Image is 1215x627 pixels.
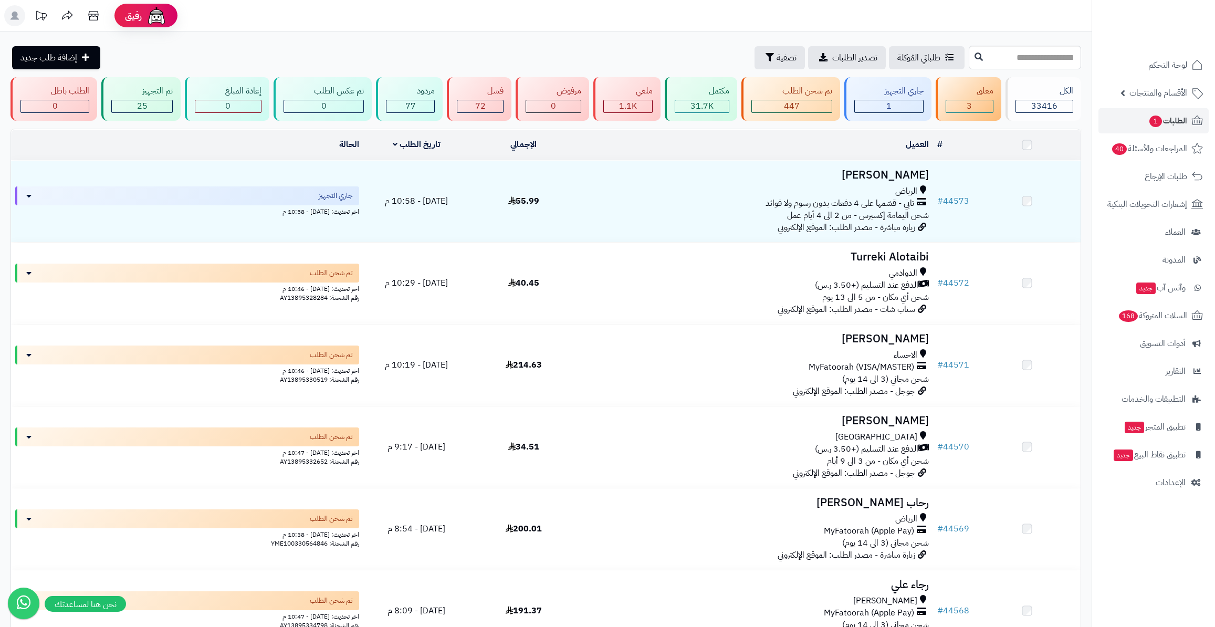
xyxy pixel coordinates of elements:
[387,441,445,453] span: [DATE] - 9:17 م
[1118,308,1187,323] span: السلات المتروكة
[1156,475,1186,490] span: الإعدادات
[15,446,359,457] div: اخر تحديث: [DATE] - 10:47 م
[310,268,353,278] span: تم شحن الطلب
[15,205,359,216] div: اخر تحديث: [DATE] - 10:58 م
[385,359,448,371] span: [DATE] - 10:19 م
[12,46,100,69] a: إضافة طلب جديد
[339,138,359,151] a: الحالة
[1098,192,1209,217] a: إشعارات التحويلات البنكية
[271,77,374,121] a: تم عكس الطلب 0
[405,100,416,112] span: 77
[815,443,918,455] span: الدفع عند التسليم (+3.50 ر.س)
[937,195,969,207] a: #44573
[937,359,969,371] a: #44571
[385,277,448,289] span: [DATE] - 10:29 م
[21,100,89,112] div: 0
[321,100,327,112] span: 0
[374,77,444,121] a: مردود 77
[842,537,929,549] span: شحن مجاني (3 الى 14 يوم)
[784,100,800,112] span: 447
[827,455,929,467] span: شحن أي مكان - من 3 الى 9 أيام
[822,291,929,304] span: شحن أي مكان - من 5 الى 13 يوم
[1162,253,1186,267] span: المدونة
[886,100,892,112] span: 1
[310,350,353,360] span: تم شحن الطلب
[112,100,172,112] div: 25
[894,349,917,361] span: الاحساء
[842,77,934,121] a: جاري التجهيز 1
[393,138,441,151] a: تاريخ الطلب
[1098,331,1209,356] a: أدوات التسويق
[386,100,434,112] div: 77
[793,467,915,479] span: جوجل - مصدر الطلب: الموقع الإلكتروني
[1031,100,1057,112] span: 33416
[604,100,652,112] div: 1105
[1148,58,1187,72] span: لوحة التحكم
[1098,164,1209,189] a: طلبات الإرجاع
[946,85,993,97] div: معلق
[777,51,797,64] span: تصفية
[1098,53,1209,78] a: لوحة التحكم
[663,77,739,121] a: مكتمل 31.7K
[8,77,99,121] a: الطلب باطل 0
[387,604,445,617] span: [DATE] - 8:09 م
[1098,136,1209,161] a: المراجعات والأسئلة40
[319,191,353,201] span: جاري التجهيز
[835,431,917,443] span: [GEOGRAPHIC_DATA]
[310,595,353,606] span: تم شحن الطلب
[1145,169,1187,184] span: طلبات الإرجاع
[895,513,917,525] span: الرياض
[937,138,942,151] a: #
[937,441,969,453] a: #44570
[937,522,943,535] span: #
[824,607,914,619] span: MyFatoorah (Apple Pay)
[842,373,929,385] span: شحن مجاني (3 الى 14 يوم)
[752,100,831,112] div: 447
[310,432,353,442] span: تم شحن الطلب
[475,100,486,112] span: 72
[793,385,915,398] span: جوجل - مصدر الطلب: الموقع الإلكتروني
[937,604,969,617] a: #44568
[15,283,359,294] div: اخر تحديث: [DATE] - 10:46 م
[809,361,914,373] span: MyFatoorah (VISA/MASTER)
[937,604,943,617] span: #
[457,85,504,97] div: فشل
[581,579,929,591] h3: رجاء علي
[508,277,539,289] span: 40.45
[15,364,359,375] div: اخر تحديث: [DATE] - 10:46 م
[581,497,929,509] h3: رحاب [PERSON_NAME]
[1140,336,1186,351] span: أدوات التسويق
[619,100,637,112] span: 1.1K
[1129,86,1187,100] span: الأقسام والمنتجات
[581,333,929,345] h3: [PERSON_NAME]
[1136,283,1156,294] span: جديد
[1098,386,1209,412] a: التطبيقات والخدمات
[310,514,353,524] span: تم شحن الطلب
[1135,280,1186,295] span: وآتس آب
[1003,77,1083,121] a: الكل33416
[526,100,580,112] div: 0
[937,277,943,289] span: #
[1119,310,1138,322] span: 168
[284,85,364,97] div: تم عكس الطلب
[28,5,54,29] a: تحديثات المنصة
[20,51,77,64] span: إضافة طلب جديد
[787,209,929,222] span: شحن اليمامة إكسبرس - من 2 الى 4 أيام عمل
[1122,392,1186,406] span: التطبيقات والخدمات
[853,595,917,607] span: [PERSON_NAME]
[855,100,923,112] div: 1
[195,85,261,97] div: إعادة المبلغ
[906,138,929,151] a: العميل
[751,85,832,97] div: تم شحن الطلب
[508,195,539,207] span: 55.99
[937,359,943,371] span: #
[146,5,167,26] img: ai-face.png
[854,85,924,97] div: جاري التجهيز
[510,138,537,151] a: الإجمالي
[675,85,729,97] div: مكتمل
[284,100,363,112] div: 0
[934,77,1003,121] a: معلق 3
[99,77,182,121] a: تم التجهيز 25
[946,100,992,112] div: 3
[20,85,89,97] div: الطلب باطل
